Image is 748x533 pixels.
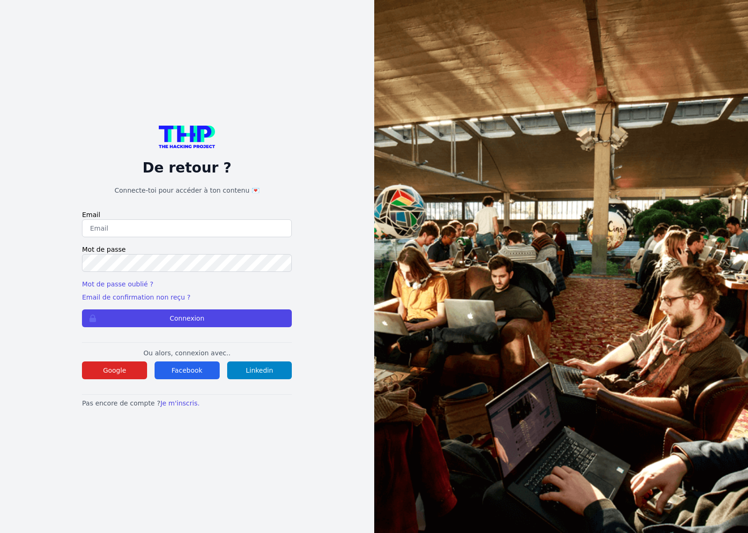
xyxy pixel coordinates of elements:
button: Facebook [155,361,220,379]
a: Je m'inscris. [160,399,200,407]
button: Linkedin [227,361,292,379]
p: De retour ? [82,159,292,176]
a: Mot de passe oublié ? [82,280,153,288]
button: Connexion [82,309,292,327]
p: Ou alors, connexion avec.. [82,348,292,358]
label: Mot de passe [82,245,292,254]
img: logo [159,126,215,148]
a: Email de confirmation non reçu ? [82,293,190,301]
input: Email [82,219,292,237]
h1: Connecte-toi pour accéder à ton contenu 💌 [82,186,292,195]
button: Google [82,361,147,379]
label: Email [82,210,292,219]
p: Pas encore de compte ? [82,398,292,408]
